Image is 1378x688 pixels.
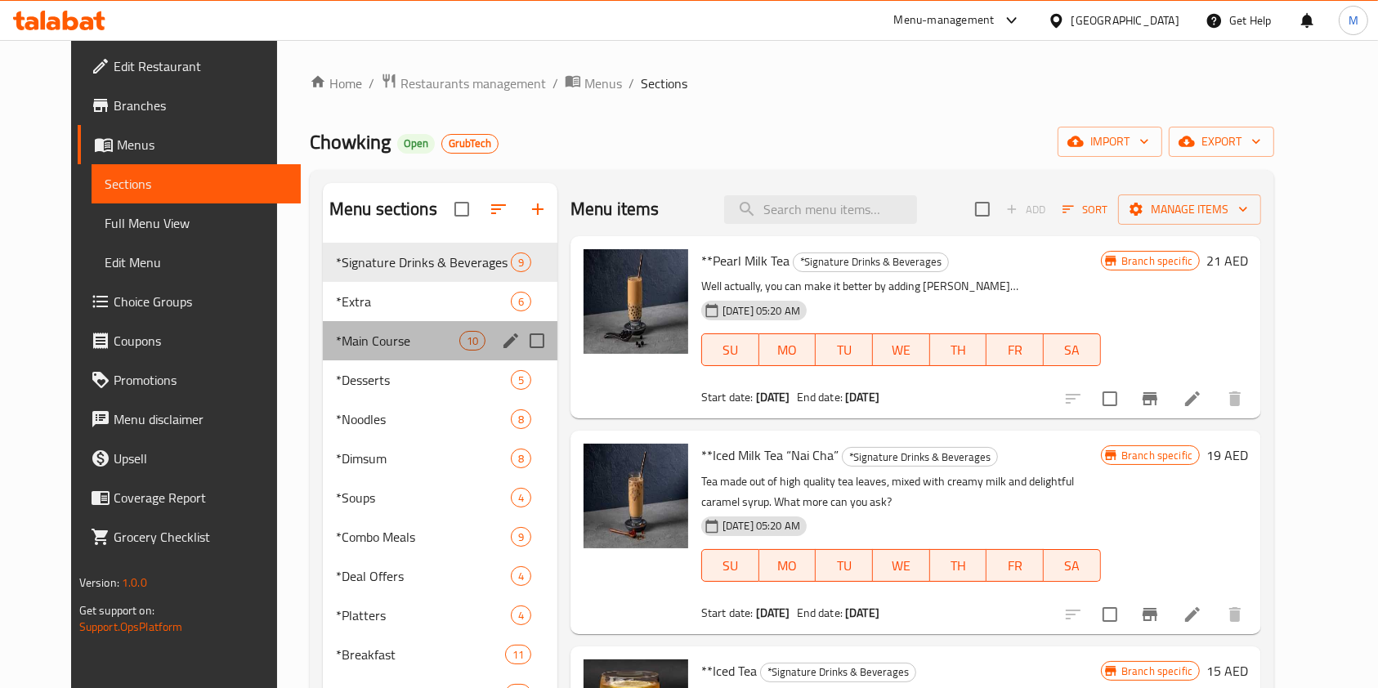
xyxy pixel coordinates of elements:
span: Branch specific [1115,253,1199,269]
span: SU [709,554,753,578]
div: *Signature Drinks & Beverages [336,252,511,272]
a: Menus [565,73,622,94]
span: Branch specific [1115,448,1199,463]
span: 4 [512,569,530,584]
div: Open [397,134,435,154]
span: Branch specific [1115,663,1199,679]
div: items [511,409,531,429]
span: [DATE] 05:20 AM [716,303,807,319]
div: *Dimsum8 [323,439,557,478]
div: items [511,488,531,507]
span: Edit Menu [105,252,289,272]
span: 9 [512,529,530,545]
div: *Signature Drinks & Beverages [842,447,998,467]
div: *Main Course10edit [323,321,557,360]
span: *Signature Drinks & Beverages [761,663,915,681]
span: Menus [117,135,289,154]
span: TU [822,338,866,362]
span: 5 [512,373,530,388]
div: items [511,370,531,390]
div: items [459,331,485,351]
button: import [1058,127,1162,157]
div: *Signature Drinks & Beverages [793,252,949,272]
div: *Combo Meals [336,527,511,547]
div: *Soups4 [323,478,557,517]
button: SA [1044,333,1101,366]
button: FR [987,333,1044,366]
span: *Noodles [336,409,511,429]
span: Edit Restaurant [114,56,289,76]
button: export [1169,127,1274,157]
a: Home [310,74,362,93]
a: Support.OpsPlatform [79,616,183,637]
h2: Menu sections [329,197,437,221]
span: Coverage Report [114,488,289,507]
a: Coverage Report [78,478,302,517]
span: import [1071,132,1149,152]
span: Restaurants management [400,74,546,93]
span: [DATE] 05:20 AM [716,518,807,534]
a: Grocery Checklist [78,517,302,556]
div: *Noodles8 [323,400,557,439]
a: Edit Menu [92,243,302,282]
span: WE [879,554,924,578]
button: delete [1215,379,1255,418]
span: export [1182,132,1261,152]
h6: 21 AED [1206,249,1248,272]
span: 4 [512,608,530,623]
button: WE [873,333,930,366]
span: WE [879,338,924,362]
a: Branches [78,86,302,125]
span: SU [709,338,753,362]
button: SU [701,333,759,366]
div: *Signature Drinks & Beverages9 [323,243,557,282]
span: Sort [1063,200,1107,219]
button: SA [1044,549,1101,582]
span: Select all sections [445,192,479,226]
b: [DATE] [845,602,879,623]
span: Menu disclaimer [114,409,289,429]
span: **Iced Tea [701,659,757,683]
button: Sort [1058,197,1112,222]
a: Edit menu item [1183,389,1202,409]
span: TH [937,338,981,362]
div: *Breakfast [336,645,505,664]
span: GrubTech [442,136,498,150]
a: Menu disclaimer [78,400,302,439]
div: items [505,645,531,664]
img: **Iced Milk Tea “Nai Cha” [584,444,688,548]
div: *Soups [336,488,511,507]
h6: 15 AED [1206,659,1248,682]
h6: 19 AED [1206,444,1248,467]
span: Start date: [701,386,754,408]
button: Branch-specific-item [1130,379,1170,418]
p: Well actually, you can make it better by adding [PERSON_NAME]… [701,276,1101,297]
span: 1.0.0 [122,572,147,593]
div: *Combo Meals9 [323,517,557,556]
button: TH [930,333,987,366]
li: / [369,74,374,93]
span: 8 [512,412,530,427]
span: *Signature Drinks & Beverages [843,448,997,467]
div: items [511,292,531,311]
b: [DATE] [756,386,790,408]
span: Chowking [310,123,391,160]
div: *Extra6 [323,282,557,321]
span: SA [1050,338,1094,362]
button: TU [816,333,873,366]
div: *Desserts [336,370,511,390]
span: FR [993,554,1037,578]
a: Promotions [78,360,302,400]
span: *Dimsum [336,449,511,468]
span: Select to update [1093,597,1127,632]
span: **Pearl Milk Tea [701,248,790,273]
span: Promotions [114,370,289,390]
a: Edit Restaurant [78,47,302,86]
h2: Menu items [570,197,660,221]
span: Select section [965,192,1000,226]
a: Coupons [78,321,302,360]
span: MO [766,338,810,362]
span: 8 [512,451,530,467]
